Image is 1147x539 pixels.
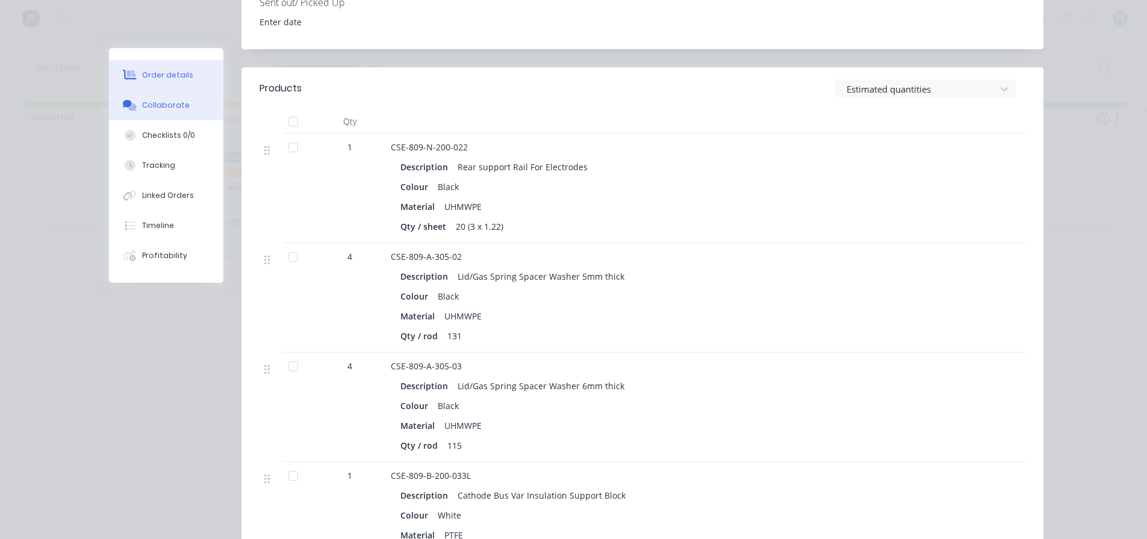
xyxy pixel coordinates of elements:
[391,360,462,372] span: CSE-809-A-305-03
[400,327,443,345] div: Qty / rod
[400,507,433,524] div: Colour
[391,141,468,153] span: CSE-809-N-200-022
[400,218,451,235] div: Qty / sheet
[400,437,443,454] div: Qty / rod
[400,397,433,414] div: Colour
[109,90,223,120] button: Collaborate
[453,487,630,504] div: Cathode Bus Var Insulation Support Block
[142,220,174,231] div: Timeline
[400,307,440,325] div: Material
[142,160,175,171] div: Tracking
[453,377,629,395] div: Lid/Gas Spring Spacer Washer 6mm thick
[347,360,352,372] span: 4
[391,251,462,262] span: CSE-809-A-305-02
[142,130,195,141] div: Checklists 0/0
[453,268,629,285] div: Lid/Gas Spring Spacer Washer 5mm thick
[440,307,486,325] div: UHMWPE
[347,469,352,482] span: 1
[400,417,440,434] div: Material
[109,241,223,271] button: Profitability
[400,288,433,305] div: Colour
[400,178,433,196] div: Colour
[260,81,302,96] div: Products
[109,120,223,150] button: Checklists 0/0
[400,198,440,215] div: Material
[433,507,466,524] div: White
[142,70,193,81] div: Order details
[109,180,223,211] button: Linked Orders
[314,109,386,134] div: Qty
[251,13,401,31] input: Enter date
[400,158,453,176] div: Description
[109,150,223,180] button: Tracking
[109,60,223,90] button: Order details
[400,487,453,504] div: Description
[440,198,486,215] div: UHMWPE
[142,190,194,201] div: Linked Orders
[142,100,190,111] div: Collaborate
[400,268,453,285] div: Description
[391,470,471,481] span: CSE-809-B-200-033L
[347,250,352,263] span: 4
[109,211,223,241] button: Timeline
[451,218,508,235] div: 20 (3 x 1.22)
[400,377,453,395] div: Description
[433,178,464,196] div: Black
[433,288,464,305] div: Black
[443,437,467,454] div: 115
[453,158,592,176] div: Rear support Rail For Electrodes
[142,250,187,261] div: Profitability
[433,397,464,414] div: Black
[347,141,352,153] span: 1
[440,417,486,434] div: UHMWPE
[443,327,467,345] div: 131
